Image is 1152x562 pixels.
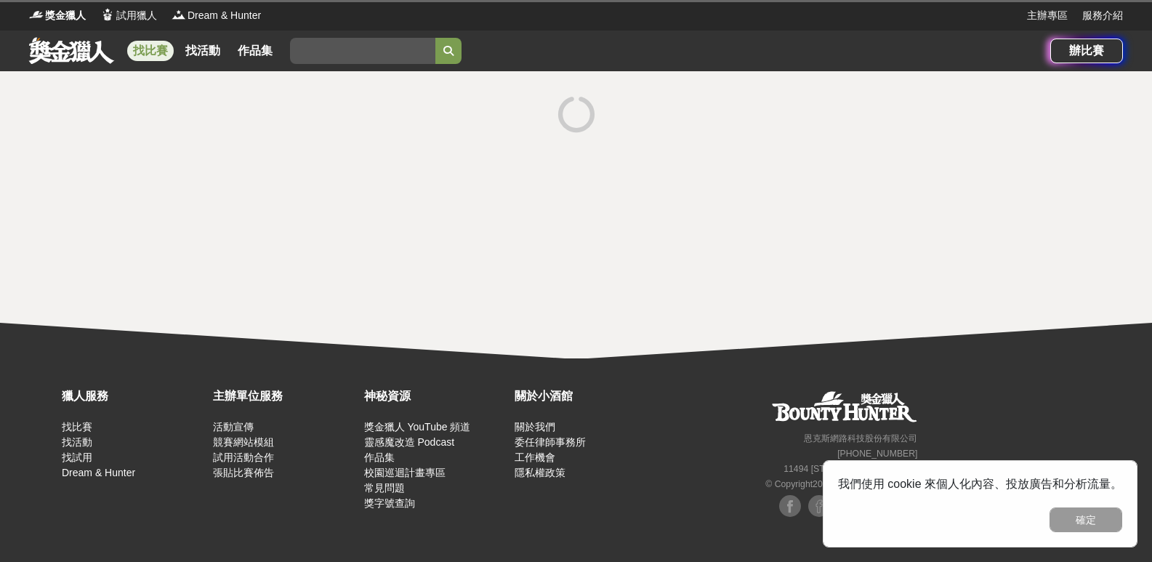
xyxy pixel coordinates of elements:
a: 服務介紹 [1082,8,1123,23]
small: 11494 [STREET_ADDRESS] 3 樓 [784,464,917,474]
img: Logo [172,7,186,22]
a: 作品集 [364,451,395,463]
div: 主辦單位服務 [213,388,357,405]
a: 找試用 [62,451,92,463]
a: 委任律師事務所 [515,436,586,448]
a: 辦比賽 [1050,39,1123,63]
button: 確定 [1050,507,1122,532]
small: 恩克斯網路科技股份有限公司 [804,433,917,443]
div: 關於小酒館 [515,388,658,405]
a: Logo獎金獵人 [29,8,86,23]
img: Logo [29,7,44,22]
a: 找活動 [180,41,226,61]
img: Facebook [808,495,830,517]
a: LogoDream & Hunter [172,8,261,23]
a: 隱私權政策 [515,467,565,478]
a: 工作機會 [515,451,555,463]
a: Dream & Hunter [62,467,135,478]
a: Logo試用獵人 [100,8,157,23]
a: 作品集 [232,41,278,61]
span: 獎金獵人 [45,8,86,23]
span: 我們使用 cookie 來個人化內容、投放廣告和分析流量。 [838,478,1122,490]
a: 找比賽 [62,421,92,433]
a: 找活動 [62,436,92,448]
span: Dream & Hunter [188,8,261,23]
small: [PHONE_NUMBER] [837,449,917,459]
a: 獎金獵人 YouTube 頻道 [364,421,471,433]
span: 試用獵人 [116,8,157,23]
img: Facebook [779,495,801,517]
img: Logo [100,7,115,22]
div: 神秘資源 [364,388,508,405]
a: 主辦專區 [1027,8,1068,23]
a: 找比賽 [127,41,174,61]
a: 關於我們 [515,421,555,433]
a: 張貼比賽佈告 [213,467,274,478]
a: 常見問題 [364,482,405,494]
a: 獎字號查詢 [364,497,415,509]
a: 活動宣傳 [213,421,254,433]
small: © Copyright 2025 . All Rights Reserved. [765,479,917,489]
a: 校園巡迴計畫專區 [364,467,446,478]
div: 獵人服務 [62,388,206,405]
a: 試用活動合作 [213,451,274,463]
a: 競賽網站模組 [213,436,274,448]
a: 靈感魔改造 Podcast [364,436,454,448]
